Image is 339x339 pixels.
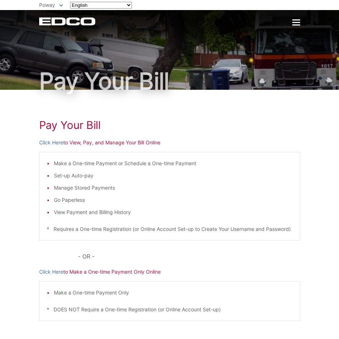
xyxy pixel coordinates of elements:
[54,289,293,297] li: Make a One-time Payment Only
[47,225,293,233] p: * Requires a One-time Registration (or Online Account Set-up to Create Your Username and Password)
[54,196,293,204] li: Go Paperless
[39,17,96,25] a: EDCD logo. Return to the homepage.
[70,2,132,9] select: Select a language
[47,306,293,314] p: * DOES NOT Require a One-time Registration (or Online Account Set-up)
[54,172,293,180] li: Set-up Auto-pay
[39,268,63,276] a: Click Here
[78,251,300,261] p: - OR -
[54,184,293,192] li: Manage Stored Payments
[54,208,293,216] li: View Payment and Billing History
[39,268,300,276] p: to Make a One-time Payment Only Online
[39,119,300,131] h1: Pay Your Bill
[39,70,300,93] h1: Pay Your Bill
[39,2,55,8] span: Poway
[39,139,300,147] p: to View, Pay, and Manage Your Bill Online
[54,159,293,167] li: Make a One-time Payment or Schedule a One-time Payment
[39,139,63,147] a: Click Here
